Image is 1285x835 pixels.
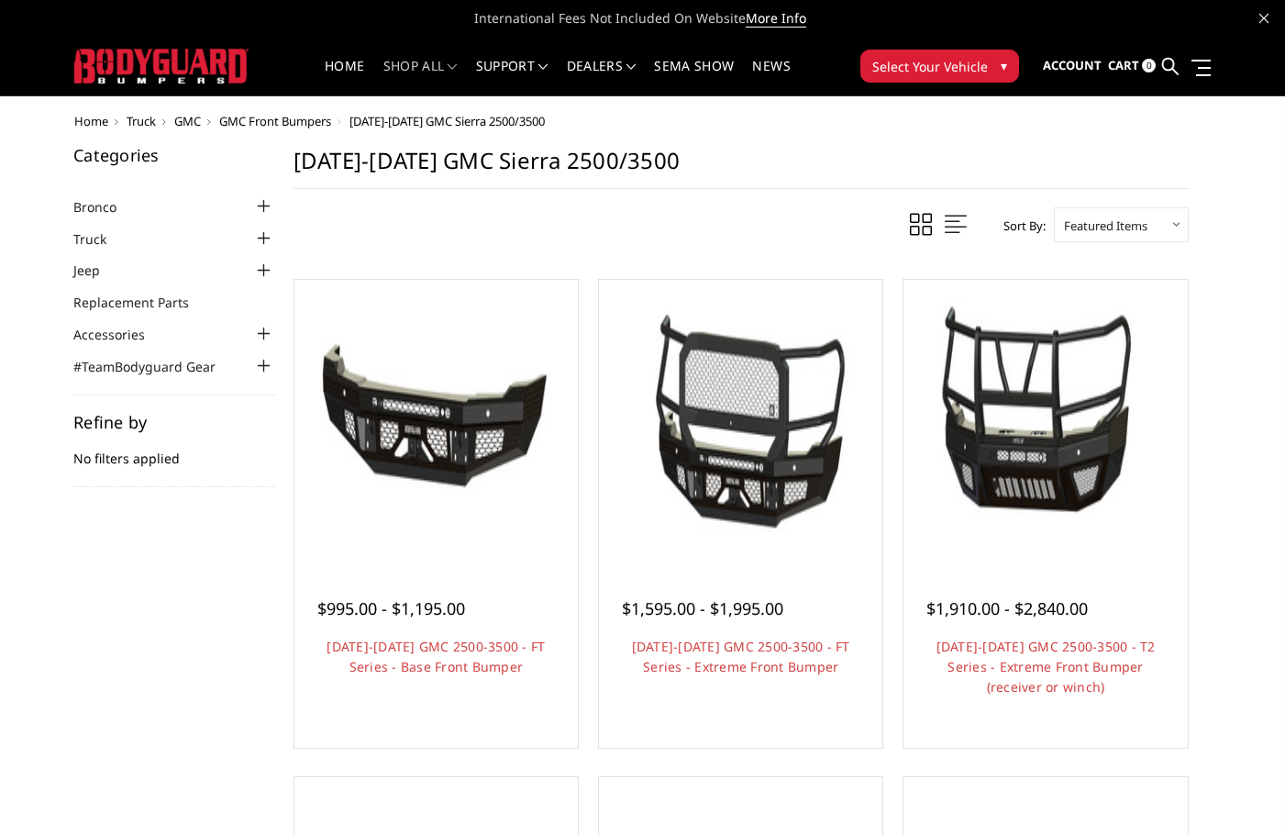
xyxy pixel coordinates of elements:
a: shop all [383,60,458,95]
h1: [DATE]-[DATE] GMC Sierra 2500/3500 [294,147,1189,189]
a: 2024-2025 GMC 2500-3500 - FT Series - Base Front Bumper 2024-2025 GMC 2500-3500 - FT Series - Bas... [299,284,573,559]
span: $1,910.00 - $2,840.00 [926,597,1088,619]
a: #TeamBodyguard Gear [73,357,238,376]
h5: Refine by [73,414,275,430]
a: Cart 0 [1108,41,1156,91]
a: Accessories [73,325,168,344]
h5: Categories [73,147,275,163]
span: $995.00 - $1,195.00 [317,597,465,619]
a: Replacement Parts [73,293,212,312]
a: Home [74,113,108,129]
button: Select Your Vehicle [860,50,1019,83]
a: Truck [127,113,156,129]
a: 2024-2025 GMC 2500-3500 - FT Series - Extreme Front Bumper 2024-2025 GMC 2500-3500 - FT Series - ... [604,284,878,559]
a: [DATE]-[DATE] GMC 2500-3500 - T2 Series - Extreme Front Bumper (receiver or winch) [936,638,1156,696]
span: Select Your Vehicle [872,57,988,76]
a: Account [1043,41,1102,91]
a: Truck [73,229,129,249]
a: [DATE]-[DATE] GMC 2500-3500 - FT Series - Extreme Front Bumper [632,638,850,675]
span: $1,595.00 - $1,995.00 [622,597,783,619]
label: Sort By: [993,212,1046,239]
a: News [752,60,790,95]
a: Home [325,60,364,95]
span: ▾ [1001,56,1007,75]
a: 2024-2025 GMC 2500-3500 - T2 Series - Extreme Front Bumper (receiver or winch) 2024-2025 GMC 2500... [908,284,1182,559]
img: BODYGUARD BUMPERS [74,49,249,83]
a: Bronco [73,197,139,217]
a: [DATE]-[DATE] GMC 2500-3500 - FT Series - Base Front Bumper [327,638,545,675]
a: Dealers [567,60,637,95]
a: GMC Front Bumpers [219,113,331,129]
span: [DATE]-[DATE] GMC Sierra 2500/3500 [349,113,545,129]
span: Cart [1108,57,1139,73]
a: Support [476,60,548,95]
span: 0 [1142,59,1156,72]
a: SEMA Show [654,60,734,95]
a: Jeep [73,261,123,280]
a: More Info [746,9,806,28]
span: Account [1043,57,1102,73]
div: No filters applied [73,414,275,487]
a: GMC [174,113,201,129]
